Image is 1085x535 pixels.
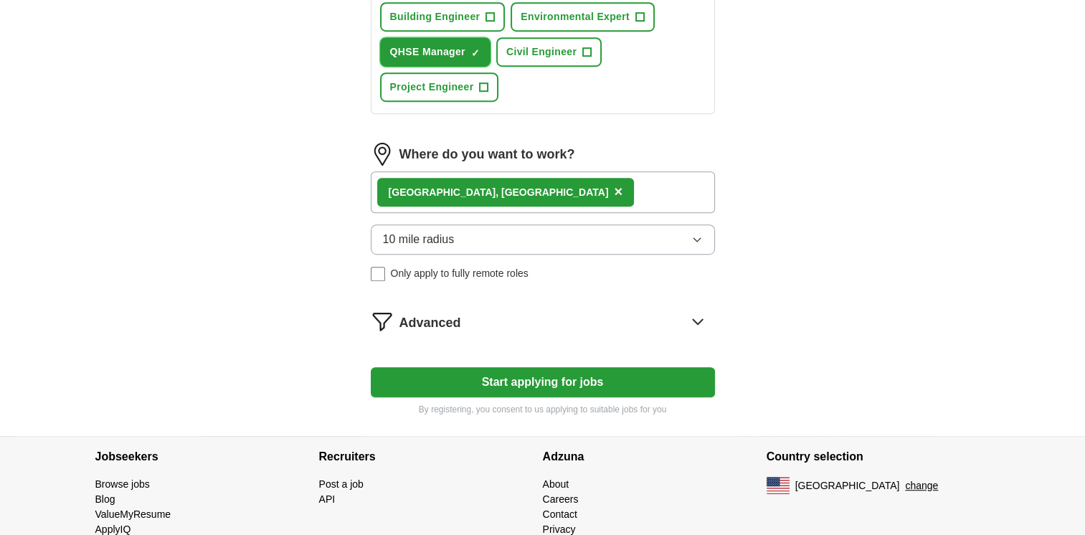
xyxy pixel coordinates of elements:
span: Building Engineer [390,9,480,24]
button: Start applying for jobs [371,367,715,397]
a: Post a job [319,478,364,490]
button: QHSE Manager✓ [380,37,491,67]
a: Browse jobs [95,478,150,490]
label: Where do you want to work? [399,145,575,164]
button: change [905,478,938,493]
span: 10 mile radius [383,231,455,248]
a: Careers [543,493,579,505]
button: Environmental Expert [511,2,655,32]
span: Project Engineer [390,80,474,95]
a: About [543,478,569,490]
a: Contact [543,508,577,520]
span: Only apply to fully remote roles [391,266,529,281]
a: API [319,493,336,505]
input: Only apply to fully remote roles [371,267,385,281]
span: Civil Engineer [506,44,577,60]
span: × [614,184,622,199]
strong: [GEOGRAPHIC_DATA] [389,186,496,198]
span: QHSE Manager [390,44,465,60]
img: US flag [767,477,790,494]
a: Blog [95,493,115,505]
p: By registering, you consent to us applying to suitable jobs for you [371,403,715,416]
button: × [614,181,622,203]
button: Building Engineer [380,2,506,32]
img: filter [371,310,394,333]
button: Civil Engineer [496,37,602,67]
span: Environmental Expert [521,9,630,24]
span: ✓ [471,47,480,59]
span: Advanced [399,313,461,333]
a: ValueMyResume [95,508,171,520]
img: location.png [371,143,394,166]
a: ApplyIQ [95,524,131,535]
div: , [GEOGRAPHIC_DATA] [389,185,609,200]
span: [GEOGRAPHIC_DATA] [795,478,900,493]
a: Privacy [543,524,576,535]
button: Project Engineer [380,72,499,102]
h4: Country selection [767,437,990,477]
button: 10 mile radius [371,224,715,255]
